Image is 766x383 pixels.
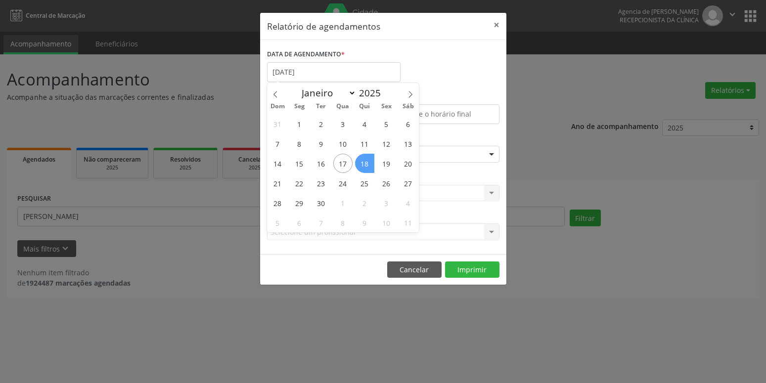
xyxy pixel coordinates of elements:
span: Setembro 22, 2025 [290,173,309,193]
span: Outubro 3, 2025 [377,193,396,213]
span: Setembro 16, 2025 [312,154,331,173]
span: Setembro 25, 2025 [355,173,374,193]
span: Setembro 14, 2025 [268,154,287,173]
span: Setembro 6, 2025 [399,114,418,133]
input: Selecione uma data ou intervalo [267,62,401,82]
span: Outubro 9, 2025 [355,213,374,232]
span: Setembro 1, 2025 [290,114,309,133]
input: Selecione o horário final [386,104,499,124]
span: Setembro 18, 2025 [355,154,374,173]
span: Setembro 11, 2025 [355,134,374,153]
button: Cancelar [387,261,442,278]
h5: Relatório de agendamentos [267,20,380,33]
span: Setembro 24, 2025 [333,173,353,193]
span: Setembro 9, 2025 [312,134,331,153]
span: Setembro 3, 2025 [333,114,353,133]
span: Setembro 23, 2025 [312,173,331,193]
span: Setembro 12, 2025 [377,134,396,153]
select: Month [297,86,357,100]
span: Setembro 21, 2025 [268,173,287,193]
span: Setembro 20, 2025 [399,154,418,173]
span: Outubro 5, 2025 [268,213,287,232]
input: Year [356,86,389,99]
span: Setembro 4, 2025 [355,114,374,133]
span: Ter [310,103,332,110]
span: Setembro 30, 2025 [312,193,331,213]
span: Setembro 2, 2025 [312,114,331,133]
span: Outubro 11, 2025 [399,213,418,232]
span: Setembro 27, 2025 [399,173,418,193]
button: Imprimir [445,261,499,278]
span: Dom [267,103,289,110]
span: Qui [354,103,375,110]
span: Outubro 2, 2025 [355,193,374,213]
span: Outubro 10, 2025 [377,213,396,232]
span: Setembro 19, 2025 [377,154,396,173]
label: ATÉ [386,89,499,104]
span: Outubro 8, 2025 [333,213,353,232]
span: Setembro 5, 2025 [377,114,396,133]
span: Setembro 29, 2025 [290,193,309,213]
button: Close [487,13,506,37]
span: Setembro 7, 2025 [268,134,287,153]
span: Outubro 1, 2025 [333,193,353,213]
span: Outubro 4, 2025 [399,193,418,213]
span: Agosto 31, 2025 [268,114,287,133]
span: Setembro 26, 2025 [377,173,396,193]
label: DATA DE AGENDAMENTO [267,47,345,62]
span: Setembro 15, 2025 [290,154,309,173]
span: Sex [375,103,397,110]
span: Setembro 17, 2025 [333,154,353,173]
span: Setembro 28, 2025 [268,193,287,213]
span: Outubro 7, 2025 [312,213,331,232]
span: Seg [288,103,310,110]
span: Sáb [397,103,419,110]
span: Setembro 10, 2025 [333,134,353,153]
span: Setembro 13, 2025 [399,134,418,153]
span: Outubro 6, 2025 [290,213,309,232]
span: Qua [332,103,354,110]
span: Setembro 8, 2025 [290,134,309,153]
